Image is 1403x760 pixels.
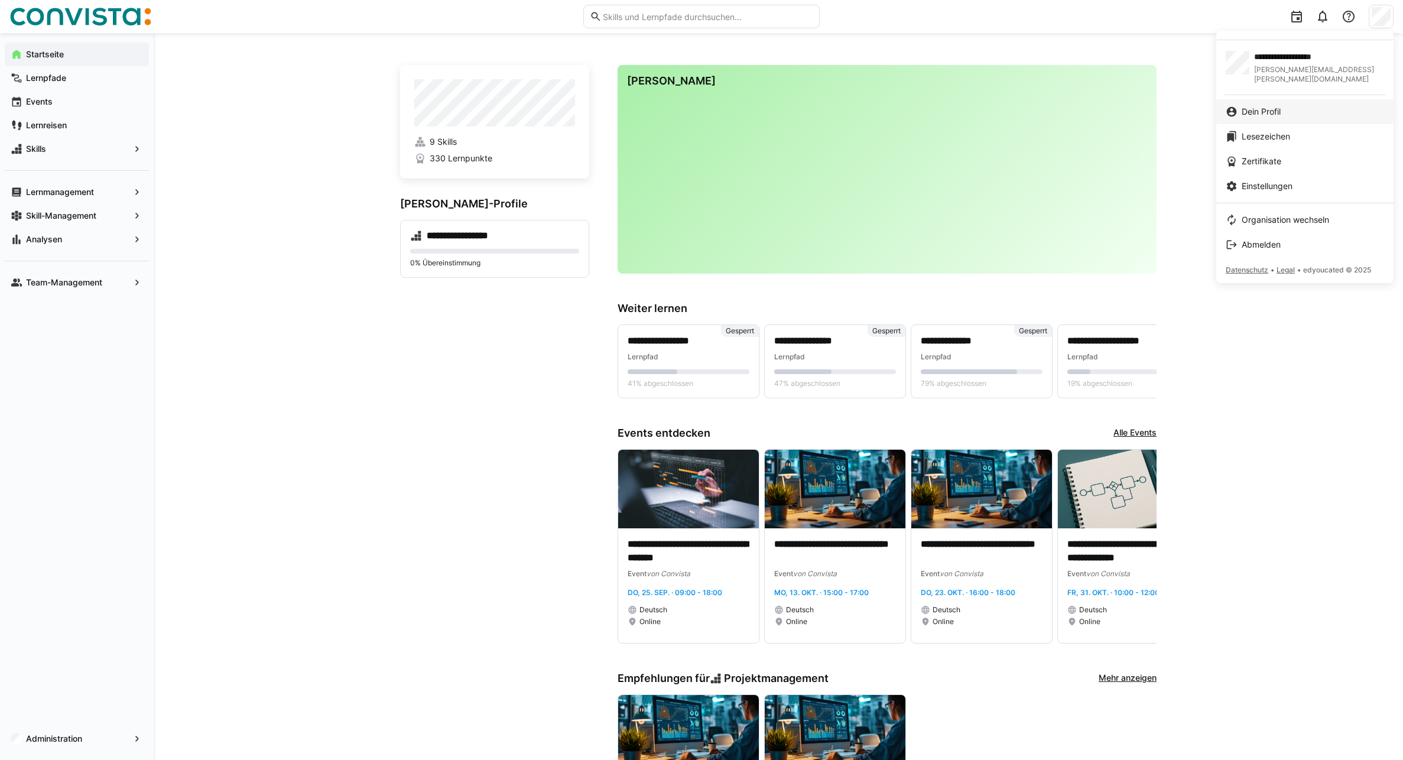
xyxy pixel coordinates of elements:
span: • [1271,265,1274,274]
span: Zertifikate [1242,155,1281,167]
span: Dein Profil [1242,106,1281,118]
span: Organisation wechseln [1242,214,1329,226]
span: Abmelden [1242,239,1281,251]
span: Datenschutz [1226,265,1268,274]
span: Lesezeichen [1242,131,1290,142]
span: edyoucated © 2025 [1303,265,1371,274]
span: Legal [1277,265,1295,274]
span: Einstellungen [1242,180,1292,192]
span: • [1297,265,1301,274]
span: [PERSON_NAME][EMAIL_ADDRESS][PERSON_NAME][DOMAIN_NAME] [1254,65,1384,84]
